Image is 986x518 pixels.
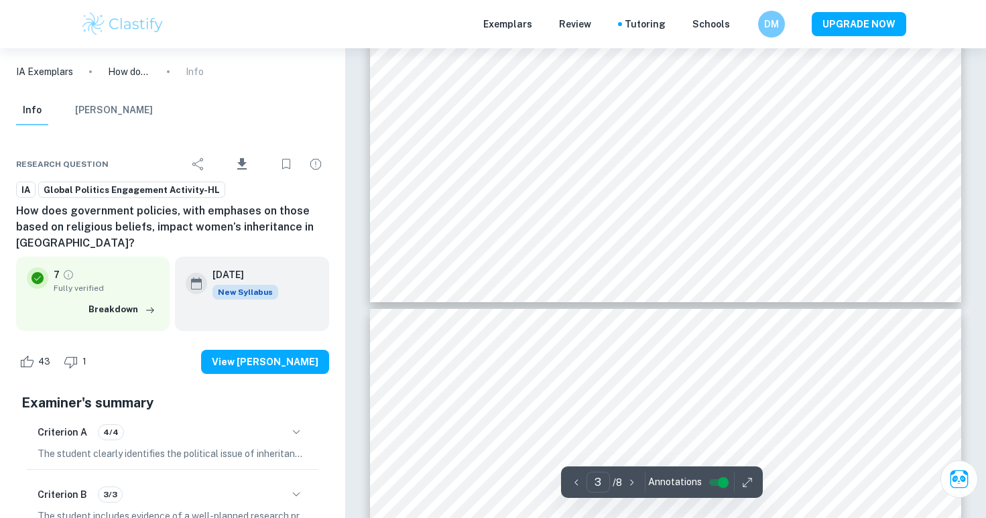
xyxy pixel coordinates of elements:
span: IA [17,184,35,197]
div: Report issue [302,151,329,178]
span: 43 [31,355,58,369]
p: Review [559,17,591,31]
button: View [PERSON_NAME] [201,350,329,374]
button: UPGRADE NOW [812,12,906,36]
a: IA Exemplars [16,64,73,79]
span: Annotations [648,475,702,489]
button: DM [758,11,785,38]
p: The student clearly identifies the political issue of inheritance laws and their impact on women'... [38,446,308,461]
h6: Criterion B [38,487,87,502]
span: Research question [16,158,109,170]
span: New Syllabus [212,285,278,300]
button: [PERSON_NAME] [75,96,153,125]
div: Dislike [60,351,94,373]
span: 3/3 [99,489,122,501]
p: 7 [54,267,60,282]
div: Share [185,151,212,178]
a: Tutoring [625,17,666,31]
button: Info [16,96,48,125]
span: Fully verified [54,282,159,294]
a: Schools [692,17,730,31]
img: Clastify logo [80,11,166,38]
p: Info [186,64,204,79]
button: Ask Clai [940,460,978,498]
div: Like [16,351,58,373]
a: IA [16,182,36,198]
p: How does government policies, with emphases on those based on religious beliefs, impact women’s i... [108,64,151,79]
h5: Examiner's summary [21,393,324,413]
div: Bookmark [273,151,300,178]
h6: [DATE] [212,267,267,282]
p: / 8 [613,475,622,490]
span: 1 [75,355,94,369]
h6: DM [763,17,779,31]
button: Breakdown [85,300,159,320]
h6: Criterion A [38,425,87,440]
div: Download [214,147,270,182]
span: 4/4 [99,426,123,438]
button: Help and Feedback [741,21,747,27]
p: Exemplars [483,17,532,31]
a: Global Politics Engagement Activity-HL [38,182,225,198]
a: Grade fully verified [62,269,74,281]
h6: How does government policies, with emphases on those based on religious beliefs, impact women’s i... [16,203,329,251]
span: Global Politics Engagement Activity-HL [39,184,225,197]
div: Starting from the May 2026 session, the Global Politics Engagement Activity requirements have cha... [212,285,278,300]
